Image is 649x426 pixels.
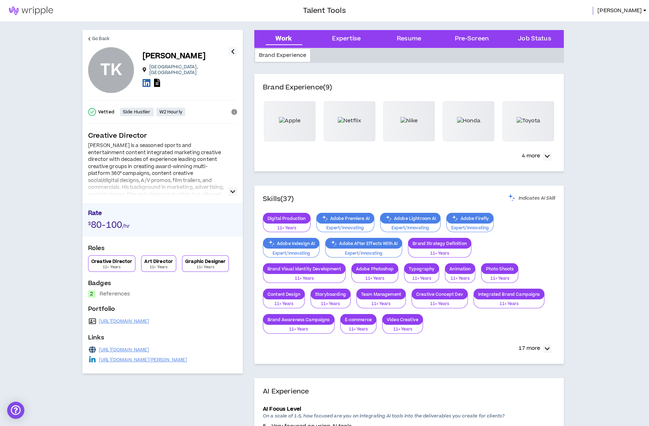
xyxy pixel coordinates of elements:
a: Go Back [88,30,110,47]
p: [GEOGRAPHIC_DATA] , [GEOGRAPHIC_DATA] [149,64,229,75]
p: 11+ Years [486,275,514,282]
button: 11+ Years [382,320,423,334]
p: 11+ Years [103,264,121,270]
p: Creative Director [91,259,132,264]
button: Expert/Innovating [263,244,319,258]
p: Creative Concept Dev [412,292,467,297]
p: Adobe Indesign AI [263,241,319,246]
p: AI Focus Level [263,405,555,413]
p: 11+ Years [197,264,215,270]
p: 11+ Years [409,275,434,282]
p: 11+ Years [268,326,330,333]
a: [URL][DOMAIN_NAME] [99,347,149,353]
img: Honda [457,117,480,125]
p: Adobe Firefly [447,216,493,221]
p: Typography [404,266,439,271]
p: Links [88,333,237,345]
button: 11+ Years [412,295,468,308]
div: Job Status [518,34,551,44]
p: Animation [445,266,475,271]
div: TK [100,63,122,78]
button: Expert/Innovating [325,244,402,258]
button: 11+ Years [263,320,335,334]
p: 11+ Years [268,301,300,307]
p: Art Director [144,259,173,264]
p: Brand Visual Identity Development [263,266,345,271]
button: 11+ Years [481,269,518,283]
h4: AI Experience [263,387,555,397]
span: info-circle [231,109,237,115]
img: Netflix [338,117,361,125]
p: Adobe Premiere AI [317,216,374,221]
h4: Brand Experience (9) [263,83,555,101]
span: $ [88,220,91,227]
div: Work [275,34,292,44]
img: Nike [400,117,418,125]
div: Pre-Screen [455,34,489,44]
p: 17 more [519,344,540,352]
p: Graphic Designer [185,259,226,264]
div: Expertise [332,34,361,44]
span: Indicates AI Skill [518,195,555,201]
p: Expert/Innovating [268,250,315,257]
p: 11+ Years [478,301,540,307]
p: Integrated Brand Campaigns [474,292,544,297]
p: [PERSON_NAME] [143,51,206,61]
p: Expert/Innovating [385,225,436,231]
div: Open Intercom Messenger [7,402,24,419]
button: 17 more [515,342,555,355]
h3: Talent Tools [303,5,346,16]
p: Expert/Innovating [330,250,398,257]
button: Expert/Innovating [316,219,374,232]
p: Expert/Innovating [451,225,489,231]
p: Portfolio [88,305,237,316]
div: Resume [397,34,421,44]
button: 11+ Years [311,295,351,308]
p: 11+ Years [387,326,418,333]
span: /hr [122,222,130,230]
p: Badges [88,279,237,290]
p: Side Hustler [123,109,151,115]
p: Rate [88,209,237,220]
p: Adobe After Effects With AI [326,241,402,246]
p: 11+ Years [413,250,467,257]
p: References [100,290,130,298]
p: 11+ Years [361,301,401,307]
div: Brand Experience [255,49,310,62]
button: 11+ Years [356,295,406,308]
button: 11+ Years [404,269,439,283]
p: 4 more [522,152,540,160]
div: [PERSON_NAME] is a seasoned sports and entertainment content integrated marketing creative direct... [88,142,224,247]
button: 11+ Years [340,320,376,334]
p: 11+ Years [315,301,346,307]
p: Expert/Innovating [321,225,370,231]
p: E-commerce [341,317,376,322]
img: Toyota [516,117,540,125]
button: 11+ Years [408,244,471,258]
p: Digital Production [263,216,310,221]
img: Apple [279,117,301,125]
div: 2 [88,290,95,298]
span: Go Back [92,35,110,42]
p: Adobe Photoshop [352,266,398,271]
button: 11+ Years [263,219,311,232]
p: Storyboarding [311,292,350,297]
span: [PERSON_NAME] [597,7,642,15]
p: 11+ Years [268,275,341,282]
p: W2 Hourly [159,109,182,115]
h4: Skills (37) [263,194,294,204]
p: On a scale of 1-5, how focused are you on integrating AI tools into the deliverables you create f... [263,413,555,422]
p: 11+ Years [356,275,394,282]
p: Adobe Lightroom AI [380,216,441,221]
button: 11+ Years [351,269,398,283]
button: Expert/Innovating [446,219,494,232]
button: Expert/Innovating [380,219,441,232]
p: Team Management [357,292,405,297]
p: 11+ Years [268,225,306,231]
p: 11+ Years [416,301,463,307]
a: [URL][DOMAIN_NAME][PERSON_NAME] [99,357,187,363]
p: Vetted [98,109,114,115]
button: 4 more [518,150,555,163]
p: 11+ Years [450,275,471,282]
div: Thomas K. [88,47,134,93]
